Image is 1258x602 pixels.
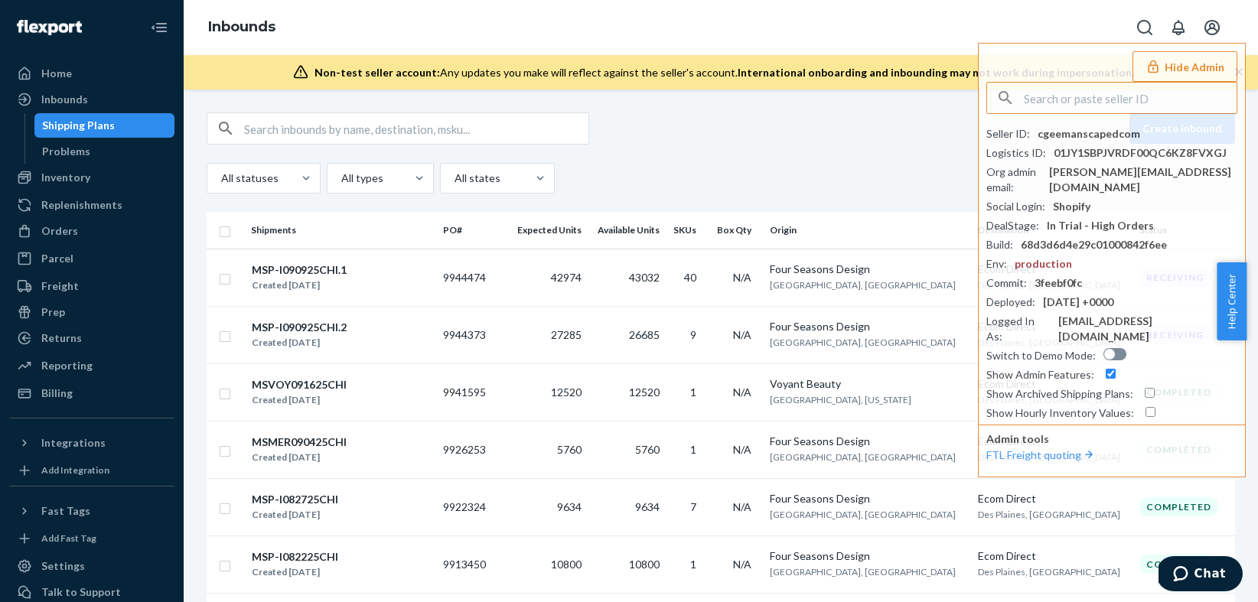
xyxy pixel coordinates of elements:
div: Add Fast Tag [41,532,96,545]
a: Inventory [9,165,174,190]
input: All states [453,171,455,186]
a: Replenishments [9,193,174,217]
span: N/A [733,500,751,513]
div: MSVOY091625CHI [252,377,347,392]
input: All statuses [220,171,221,186]
button: Close Navigation [144,12,174,43]
div: Created [DATE] [252,278,347,293]
div: Social Login : [986,199,1045,214]
div: MSP-I090925CHI.1 [252,262,347,278]
th: Expected Units [507,212,588,249]
div: Build : [986,237,1013,252]
div: Ecom Direct [978,548,1127,564]
a: Prep [9,300,174,324]
a: Freight [9,274,174,298]
td: 9944474 [437,249,507,306]
div: Created [DATE] [252,335,347,350]
span: N/A [733,328,751,341]
a: Parcel [9,246,174,271]
span: Des Plaines, [GEOGRAPHIC_DATA] [978,566,1120,578]
div: Created [DATE] [252,565,338,580]
th: Box Qty [709,212,764,249]
div: production [1015,256,1072,272]
div: Four Seasons Design [770,262,965,277]
span: 27285 [551,328,582,341]
div: MSP-I090925CHI.2 [252,320,347,335]
span: N/A [733,271,751,284]
div: Shopify [1053,199,1090,214]
th: PO# [437,212,507,249]
span: International onboarding and inbounding may not work during impersonation. [738,66,1134,79]
div: Returns [41,330,82,346]
div: Four Seasons Design [770,319,965,334]
span: [GEOGRAPHIC_DATA], [GEOGRAPHIC_DATA] [770,566,956,578]
div: Billing [41,386,73,401]
div: Fast Tags [41,503,90,519]
div: Settings [41,558,85,574]
span: 43032 [629,271,660,284]
div: Four Seasons Design [770,548,965,564]
td: 9913450 [437,535,507,593]
div: Show Admin Features : [986,367,1094,382]
div: 01JY1SBPJVRDF00QC6KZ8FVXGJ [1054,145,1227,161]
div: Talk to Support [41,584,121,600]
span: [GEOGRAPHIC_DATA], [GEOGRAPHIC_DATA] [770,509,956,520]
button: Open account menu [1197,12,1227,43]
div: Show Hourly Inventory Values : [986,405,1134,421]
div: Ecom Direct [978,491,1127,506]
span: 5760 [557,443,582,456]
div: Created [DATE] [252,392,347,408]
p: Admin tools [986,431,1237,447]
div: Home [41,66,72,81]
div: Org admin email : [986,164,1041,195]
span: N/A [733,386,751,399]
div: Integrations [41,435,106,451]
span: [GEOGRAPHIC_DATA], [US_STATE] [770,394,911,405]
div: Created [DATE] [252,507,338,522]
div: Inventory [41,170,90,185]
th: Origin [764,212,971,249]
span: 10800 [629,558,660,571]
div: Four Seasons Design [770,491,965,506]
div: Logistics ID : [986,145,1046,161]
span: 5760 [635,443,660,456]
div: Seller ID : [986,126,1030,142]
div: Created [DATE] [252,450,347,465]
a: Billing [9,381,174,405]
span: 26685 [629,328,660,341]
td: 9941595 [437,363,507,421]
div: Inbounds [41,92,88,107]
a: Add Fast Tag [9,529,174,548]
span: 9634 [557,500,582,513]
span: 9634 [635,500,660,513]
div: Freight [41,278,79,294]
span: Des Plaines, [GEOGRAPHIC_DATA] [978,509,1120,520]
span: 42974 [551,271,582,284]
span: [GEOGRAPHIC_DATA], [GEOGRAPHIC_DATA] [770,451,956,463]
span: N/A [733,558,751,571]
th: SKUs [666,212,709,249]
div: Parcel [41,251,73,266]
div: DealStage : [986,218,1039,233]
div: In Trial - High Orders [1047,218,1154,233]
span: 10800 [551,558,582,571]
div: Four Seasons Design [770,434,965,449]
button: Help Center [1217,262,1247,340]
span: 1 [690,558,696,571]
button: Open notifications [1163,12,1194,43]
button: Fast Tags [9,499,174,523]
input: All types [340,171,341,186]
ol: breadcrumbs [196,5,288,50]
button: Integrations [9,431,174,455]
div: 68d3d6d4e29c01000842f6ee [1021,237,1167,252]
input: Search inbounds by name, destination, msku... [244,113,588,144]
div: Add Integration [41,464,109,477]
div: Completed [1139,497,1218,516]
button: Hide Admin [1133,51,1237,82]
div: Shipping Plans [42,118,115,133]
th: Shipments [245,212,437,249]
div: Problems [42,144,90,159]
a: Returns [9,326,174,350]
